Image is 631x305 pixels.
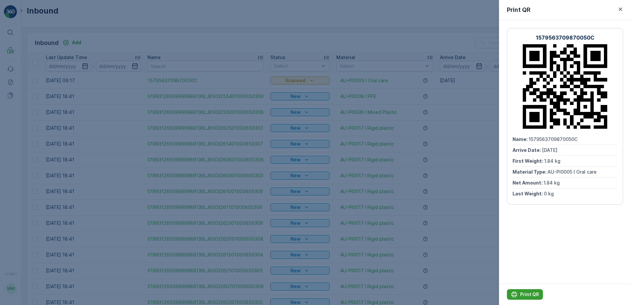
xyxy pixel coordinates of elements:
[544,191,554,196] span: 0 kg
[513,158,544,164] span: First Weight :
[513,136,529,142] span: Name :
[536,34,594,42] p: 1579563709870050C
[548,169,597,175] span: AU-PI0005 I Oral care
[542,147,557,153] span: [DATE]
[513,169,548,175] span: Material Type :
[520,291,539,298] p: Print QR
[529,136,578,142] span: 1579563709870050C
[544,158,560,164] span: 1.84 kg
[544,180,560,186] span: 1.84 kg
[507,289,543,300] button: Print QR
[513,191,544,196] span: Last Weight :
[513,180,544,186] span: Net Amount :
[513,147,542,153] span: Arrive Date :
[507,5,530,15] p: Print QR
